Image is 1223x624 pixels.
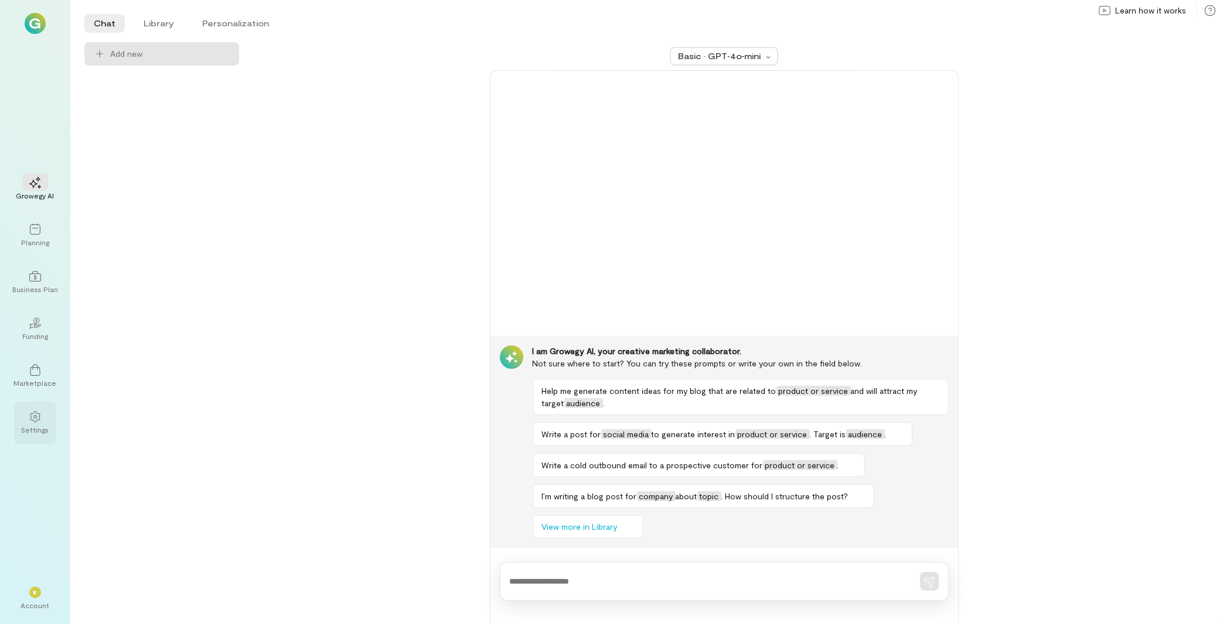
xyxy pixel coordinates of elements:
span: about [676,491,697,501]
button: I’m writing a blog post forcompanyabouttopic. How should I structure the post? [533,484,874,508]
div: I am Growegy AI, your creative marketing collaborator. [533,345,949,357]
button: Help me generate content ideas for my blog that are related toproduct or serviceand will attract ... [533,379,949,415]
a: Funding [14,308,56,350]
button: View more in Library [533,515,643,539]
span: Write a post for [542,429,601,439]
a: Settings [14,402,56,444]
button: Write a post forsocial mediato generate interest inproduct or service. Target isaudience. [533,422,912,446]
div: Growegy AI [16,191,54,200]
span: audience [846,429,885,439]
a: Planning [14,214,56,256]
div: Basic · GPT‑4o‑mini [678,50,762,62]
span: product or service [735,429,810,439]
span: company [637,491,676,501]
span: . How should I structure the post? [721,491,849,501]
span: product or service [776,386,851,396]
span: . [885,429,887,439]
span: Write a cold outbound email to a prospective customer for [542,460,763,470]
li: Chat [84,14,125,33]
span: . Target is [810,429,846,439]
button: Write a cold outbound email to a prospective customer forproduct or service. [533,453,865,477]
div: Funding [22,331,48,341]
div: Planning [21,238,49,247]
a: Marketplace [14,355,56,397]
span: . [837,460,839,470]
span: Learn how it works [1115,5,1186,16]
span: View more in Library [542,521,618,533]
li: Personalization [193,14,278,33]
div: Not sure where to start? You can try these prompts or write your own in the field below. [533,357,949,369]
span: social media [601,429,652,439]
div: Settings [22,425,49,434]
a: Business Plan [14,261,56,303]
span: . [603,398,605,408]
span: product or service [763,460,837,470]
a: Growegy AI [14,167,56,210]
li: Library [134,14,183,33]
span: Help me generate content ideas for my blog that are related to [542,386,776,396]
div: Account [21,601,50,610]
div: Marketplace [14,378,57,388]
div: *Account [14,577,56,619]
span: audience [564,398,603,408]
div: Business Plan [12,284,58,294]
span: topic [697,491,721,501]
span: and will attract my target [542,386,918,408]
span: I’m writing a blog post for [542,491,637,501]
span: Add new [110,48,142,60]
span: to generate interest in [652,429,735,439]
